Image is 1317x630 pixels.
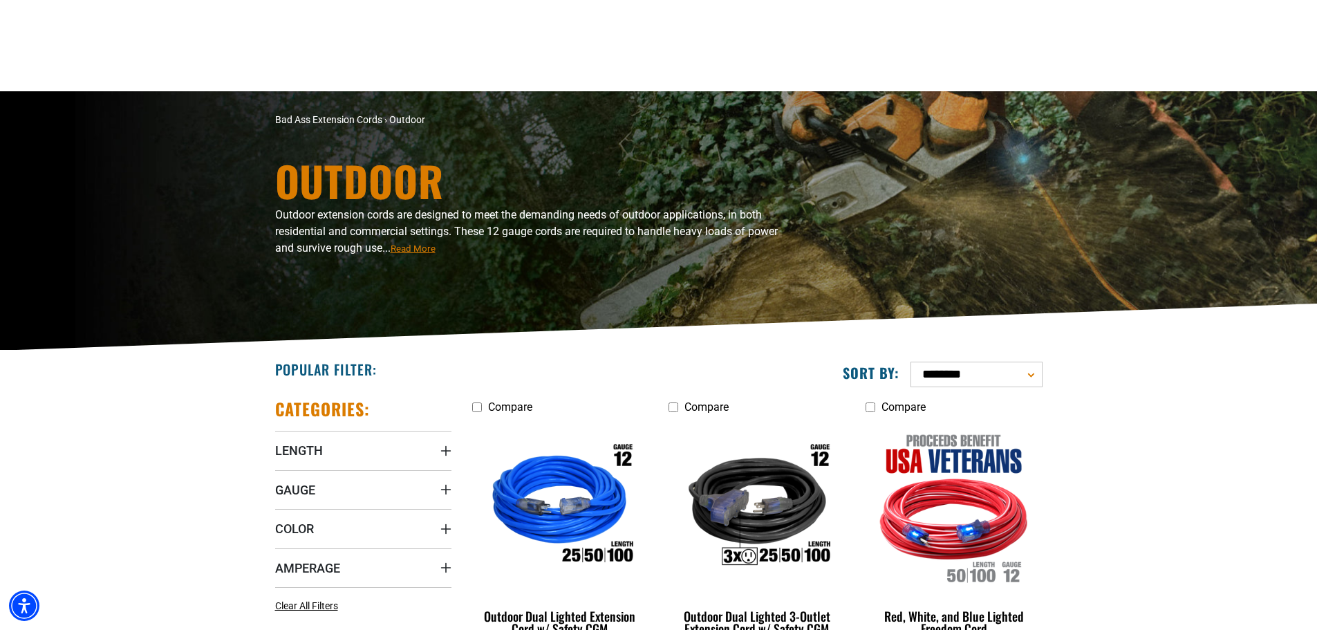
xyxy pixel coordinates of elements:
[275,599,344,613] a: Clear All Filters
[275,398,371,420] h2: Categories:
[881,400,926,414] span: Compare
[275,521,314,537] span: Color
[488,400,532,414] span: Compare
[684,400,729,414] span: Compare
[275,443,323,458] span: Length
[275,431,451,470] summary: Length
[275,113,780,127] nav: breadcrumbs
[275,470,451,509] summary: Gauge
[670,427,844,586] img: Outdoor Dual Lighted 3-Outlet Extension Cord w/ Safety CGM
[384,114,387,125] span: ›
[275,509,451,548] summary: Color
[275,548,451,587] summary: Amperage
[275,600,338,611] span: Clear All Filters
[9,591,39,621] div: Accessibility Menu
[275,114,382,125] a: Bad Ass Extension Cords
[275,482,315,498] span: Gauge
[843,364,899,382] label: Sort by:
[275,360,377,378] h2: Popular Filter:
[391,243,436,254] span: Read More
[389,114,425,125] span: Outdoor
[275,160,780,201] h1: Outdoor
[473,427,647,586] img: Outdoor Dual Lighted Extension Cord w/ Safety CGM
[275,560,340,576] span: Amperage
[275,208,778,254] span: Outdoor extension cords are designed to meet the demanding needs of outdoor applications, in both...
[867,427,1041,586] img: Red, White, and Blue Lighted Freedom Cord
